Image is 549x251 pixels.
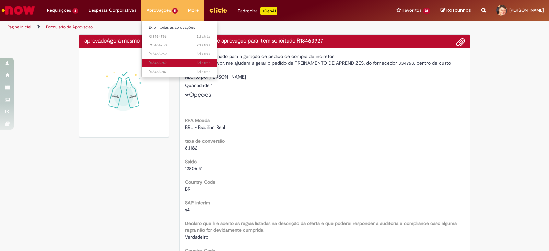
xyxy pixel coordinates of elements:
[185,60,465,73] div: Bom dia! Por favor, me ajudem a gerar o pedido de TREINAMENTO DE APRENDIZES, do fornecedor 334768...
[509,7,544,13] span: [PERSON_NAME]
[185,220,457,233] b: Declaro que li e aceito as regras listadas na descrição da oferta e que poderei responder a audit...
[185,82,465,89] div: Quantidade 1
[185,53,465,60] div: Chamado destinado para a geração de pedido de compra de indiretos.
[209,5,227,15] img: click_logo_yellow_360x200.png
[185,124,225,130] span: BRL - Brazilian Real
[185,138,225,144] b: taxa de conversão
[197,51,210,57] time: 29/08/2025 18:16:04
[89,7,136,14] span: Despesas Corporativas
[141,21,218,77] ul: Aprovações
[185,206,190,213] span: s4
[72,8,78,14] span: 3
[185,38,465,44] h4: Solicitação de aprovação para Item solicitado R13463927
[149,60,210,66] span: R13463942
[107,37,140,44] time: 01/09/2025 09:08:26
[188,7,199,14] span: More
[185,145,197,151] span: 6.1182
[5,21,361,34] ul: Trilhas de página
[185,186,190,192] span: BR
[197,60,210,65] span: 3d atrás
[185,165,203,171] span: 12806.51
[402,7,421,14] span: Favoritos
[142,24,217,32] a: Exibir todas as aprovações
[260,7,277,15] p: +GenAi
[149,51,210,57] span: R13463969
[46,24,93,30] a: Formulário de Aprovação
[197,51,210,57] span: 3d atrás
[238,7,277,15] div: Padroniza
[107,37,140,44] span: Agora mesmo
[172,8,178,14] span: 5
[197,34,210,39] span: 2d atrás
[142,33,217,40] a: Aberto R13464796 :
[197,43,210,48] span: 2d atrás
[147,7,171,14] span: Aprovações
[185,73,465,82] div: [PERSON_NAME]
[149,34,210,39] span: R13464796
[142,59,217,67] a: Aberto R13463942 :
[142,50,217,58] a: Aberto R13463969 :
[84,38,164,44] h4: aprovado
[149,69,210,75] span: R13463916
[197,69,210,74] span: 3d atrás
[185,234,208,240] span: Verdadeiro
[423,8,430,14] span: 26
[185,200,210,206] b: SAP Interim
[185,117,210,123] b: RPA Moeda
[185,179,215,185] b: Country Code
[441,7,471,14] a: Rascunhos
[142,68,217,76] a: Aberto R13463916 :
[185,158,197,165] b: Saldo
[47,7,71,14] span: Requisições
[446,7,471,13] span: Rascunhos
[197,34,210,39] time: 30/08/2025 10:32:17
[197,43,210,48] time: 30/08/2025 10:08:51
[84,53,164,132] img: sucesso_1.gif
[149,43,210,48] span: R13464750
[142,41,217,49] a: Aberto R13464750 :
[8,24,31,30] a: Página inicial
[197,69,210,74] time: 29/08/2025 18:01:06
[1,3,36,17] img: ServiceNow
[197,60,210,65] time: 29/08/2025 18:08:26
